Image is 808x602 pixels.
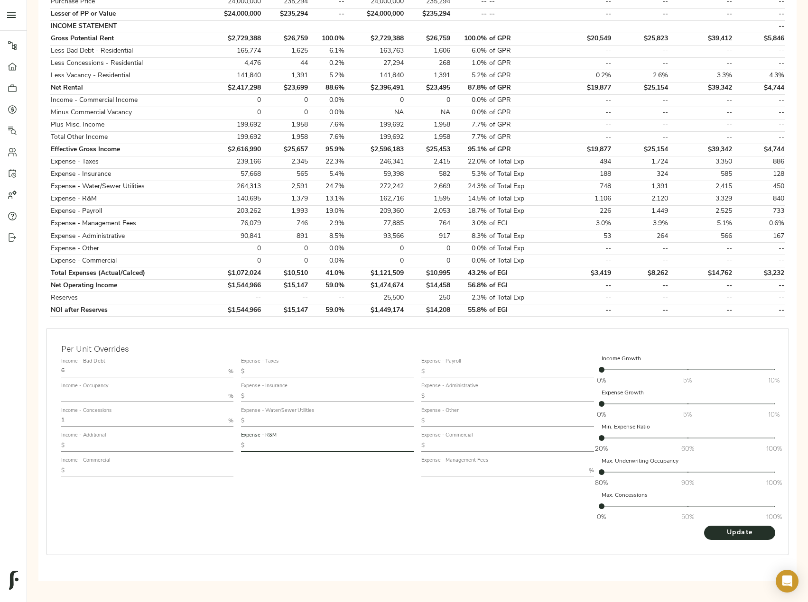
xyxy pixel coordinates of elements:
[550,243,613,255] td: --
[405,255,452,267] td: 0
[309,156,345,168] td: 22.3%
[683,410,692,419] span: 5%
[669,218,734,230] td: 5.1%
[262,218,309,230] td: 746
[550,119,613,131] td: --
[452,267,488,280] td: 43.2%
[405,218,452,230] td: 764
[345,107,405,119] td: NA
[612,57,669,70] td: --
[61,458,110,463] label: Income - Commercial
[550,181,613,193] td: 748
[597,410,606,419] span: 0%
[488,57,550,70] td: of GPR
[734,45,785,57] td: --
[309,8,345,20] td: --
[50,82,205,94] td: Net Rental
[734,243,785,255] td: --
[345,8,405,20] td: $24,000,000
[488,119,550,131] td: of GPR
[309,243,345,255] td: 0.0%
[205,181,262,193] td: 264,313
[205,45,262,57] td: 165,774
[669,119,734,131] td: --
[345,45,405,57] td: 163,763
[262,205,309,218] td: 1,993
[405,45,452,57] td: 1,606
[488,267,550,280] td: of EGI
[452,107,488,119] td: 0.0%
[612,107,669,119] td: --
[405,131,452,144] td: 1,958
[550,33,613,45] td: $20,549
[669,144,734,156] td: $39,342
[405,205,452,218] td: 2,053
[734,33,785,45] td: $5,846
[262,8,309,20] td: $235,294
[734,218,785,230] td: 0.6%
[452,70,488,82] td: 5.2%
[50,255,205,267] td: Expense - Commercial
[50,144,205,156] td: Effective Gross Income
[309,267,345,280] td: 41.0%
[488,205,550,218] td: of Total Exp
[205,82,262,94] td: $2,417,298
[488,230,550,243] td: of Total Exp
[262,82,309,94] td: $23,699
[488,107,550,119] td: of GPR
[205,156,262,168] td: 239,166
[550,218,613,230] td: 3.0%
[452,193,488,205] td: 14.5%
[262,181,309,193] td: 2,591
[205,205,262,218] td: 203,262
[550,193,613,205] td: 1,106
[488,45,550,57] td: of GPR
[205,193,262,205] td: 140,695
[50,267,205,280] td: Total Expenses (Actual/Calced)
[205,218,262,230] td: 76,079
[61,409,112,414] label: Income - Concessions
[550,168,613,181] td: 188
[734,255,785,267] td: --
[345,33,405,45] td: $2,729,388
[309,218,345,230] td: 2.9%
[452,131,488,144] td: 7.7%
[262,107,309,119] td: 0
[262,144,309,156] td: $25,657
[612,193,669,205] td: 2,120
[205,107,262,119] td: 0
[488,218,550,230] td: of EGI
[405,168,452,181] td: 582
[262,70,309,82] td: 1,391
[405,267,452,280] td: $10,995
[734,131,785,144] td: --
[612,33,669,45] td: $25,823
[61,433,106,438] label: Income - Additional
[205,243,262,255] td: 0
[345,168,405,181] td: 59,398
[9,571,19,590] img: logo
[734,70,785,82] td: 4.3%
[734,94,785,107] td: --
[262,156,309,168] td: 2,345
[309,193,345,205] td: 13.1%
[50,20,205,33] td: INCOME STATEMENT
[405,70,452,82] td: 1,391
[550,70,613,82] td: 0.2%
[309,119,345,131] td: 7.6%
[612,168,669,181] td: 324
[50,230,205,243] td: Expense - Administrative
[669,168,734,181] td: 585
[205,144,262,156] td: $2,616,990
[405,144,452,156] td: $25,453
[262,131,309,144] td: 1,958
[50,181,205,193] td: Expense - Water/Sewer Utilities
[262,193,309,205] td: 1,379
[309,70,345,82] td: 5.2%
[452,33,488,45] td: 100.0%
[405,94,452,107] td: 0
[452,205,488,218] td: 18.7%
[452,156,488,168] td: 22.0%
[550,255,613,267] td: --
[262,168,309,181] td: 565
